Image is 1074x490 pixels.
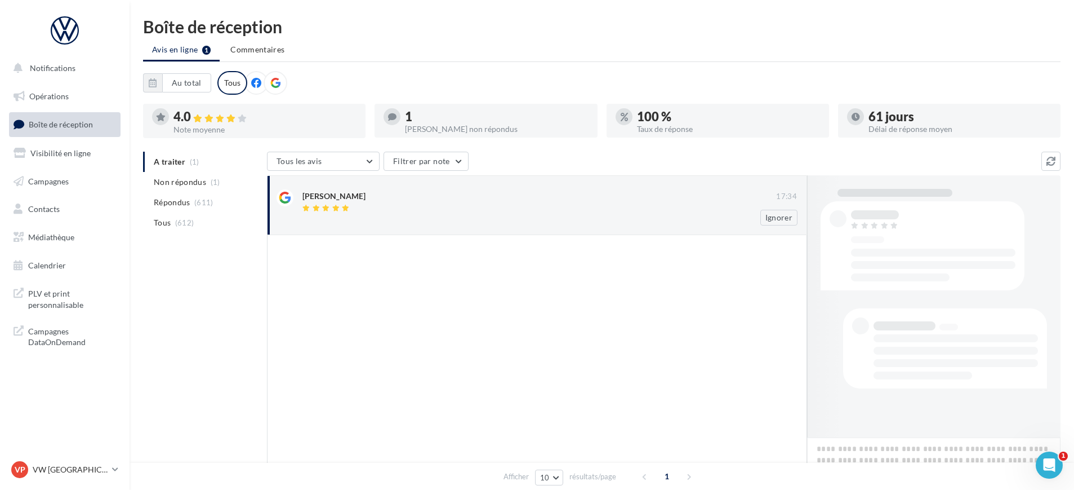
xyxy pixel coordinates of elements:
[28,176,69,186] span: Campagnes
[7,281,123,315] a: PLV et print personnalisable
[211,178,220,187] span: (1)
[33,464,108,475] p: VW [GEOGRAPHIC_DATA] 20
[175,218,194,227] span: (612)
[28,286,116,310] span: PLV et print personnalisable
[7,170,123,193] a: Campagnes
[162,73,211,92] button: Au total
[637,125,820,133] div: Taux de réponse
[173,126,356,134] div: Note moyenne
[7,319,123,352] a: Campagnes DataOnDemand
[503,471,529,482] span: Afficher
[9,459,121,480] a: VP VW [GEOGRAPHIC_DATA] 20
[277,156,322,166] span: Tous les avis
[230,45,284,54] span: Commentaires
[143,73,211,92] button: Au total
[776,192,797,202] span: 17:34
[535,470,564,485] button: 10
[28,324,116,348] span: Campagnes DataOnDemand
[658,467,676,485] span: 1
[217,71,247,95] div: Tous
[154,197,190,208] span: Répondus
[7,142,123,165] a: Visibilité en ligne
[384,152,469,171] button: Filtrer par note
[30,63,75,73] span: Notifications
[7,85,123,108] a: Opérations
[267,152,380,171] button: Tous les avis
[15,464,25,475] span: VP
[7,197,123,221] a: Contacts
[173,111,356,123] div: 4.0
[7,254,123,277] a: Calendrier
[29,120,93,129] span: Boîte de réception
[28,232,74,242] span: Médiathèque
[540,473,550,482] span: 10
[405,111,588,123] div: 1
[29,91,69,101] span: Opérations
[154,217,171,228] span: Tous
[1036,452,1063,479] iframe: Intercom live chat
[760,210,797,226] button: Ignorer
[28,204,60,214] span: Contacts
[868,125,1051,133] div: Délai de réponse moyen
[154,176,206,188] span: Non répondus
[569,471,616,482] span: résultats/page
[194,198,213,207] span: (611)
[1059,452,1068,461] span: 1
[143,18,1060,35] div: Boîte de réception
[405,125,588,133] div: [PERSON_NAME] non répondus
[868,111,1051,123] div: 61 jours
[7,226,123,249] a: Médiathèque
[7,56,118,80] button: Notifications
[637,111,820,123] div: 100 %
[28,261,66,270] span: Calendrier
[302,191,366,202] div: [PERSON_NAME]
[30,148,91,158] span: Visibilité en ligne
[7,112,123,136] a: Boîte de réception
